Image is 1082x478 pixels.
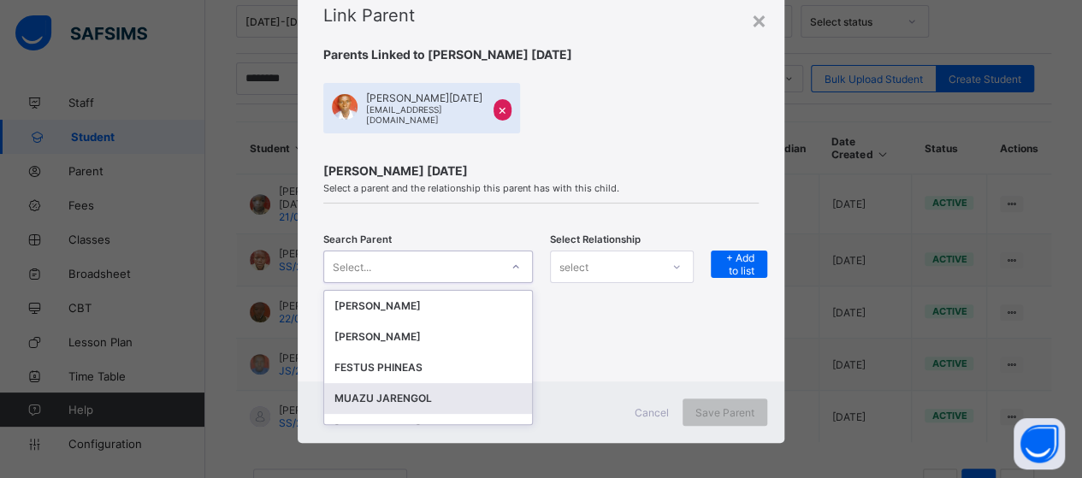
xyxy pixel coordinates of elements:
[724,251,754,277] span: + Add to list
[334,421,522,438] div: [PERSON_NAME]
[635,406,669,419] span: Cancel
[550,233,641,245] span: Select Relationship
[695,406,754,419] span: Save Parent
[498,101,507,118] span: ×
[334,298,522,315] div: [PERSON_NAME]
[1014,418,1065,469] button: Open asap
[323,47,759,62] span: Parents Linked to [PERSON_NAME] [DATE]
[323,182,759,194] span: Select a parent and the relationship this parent has with this child.
[323,233,392,245] span: Search Parent
[334,359,522,376] div: FESTUS PHINEAS
[334,390,522,407] div: MUAZU JARENGOL
[333,251,371,283] div: Select...
[366,104,489,125] span: [EMAIL_ADDRESS][DOMAIN_NAME]
[323,5,415,26] span: Link Parent
[559,251,588,283] div: select
[334,328,522,345] div: [PERSON_NAME]
[323,163,759,178] span: [PERSON_NAME] [DATE]
[366,91,489,104] span: [PERSON_NAME][DATE]
[751,5,767,34] div: ×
